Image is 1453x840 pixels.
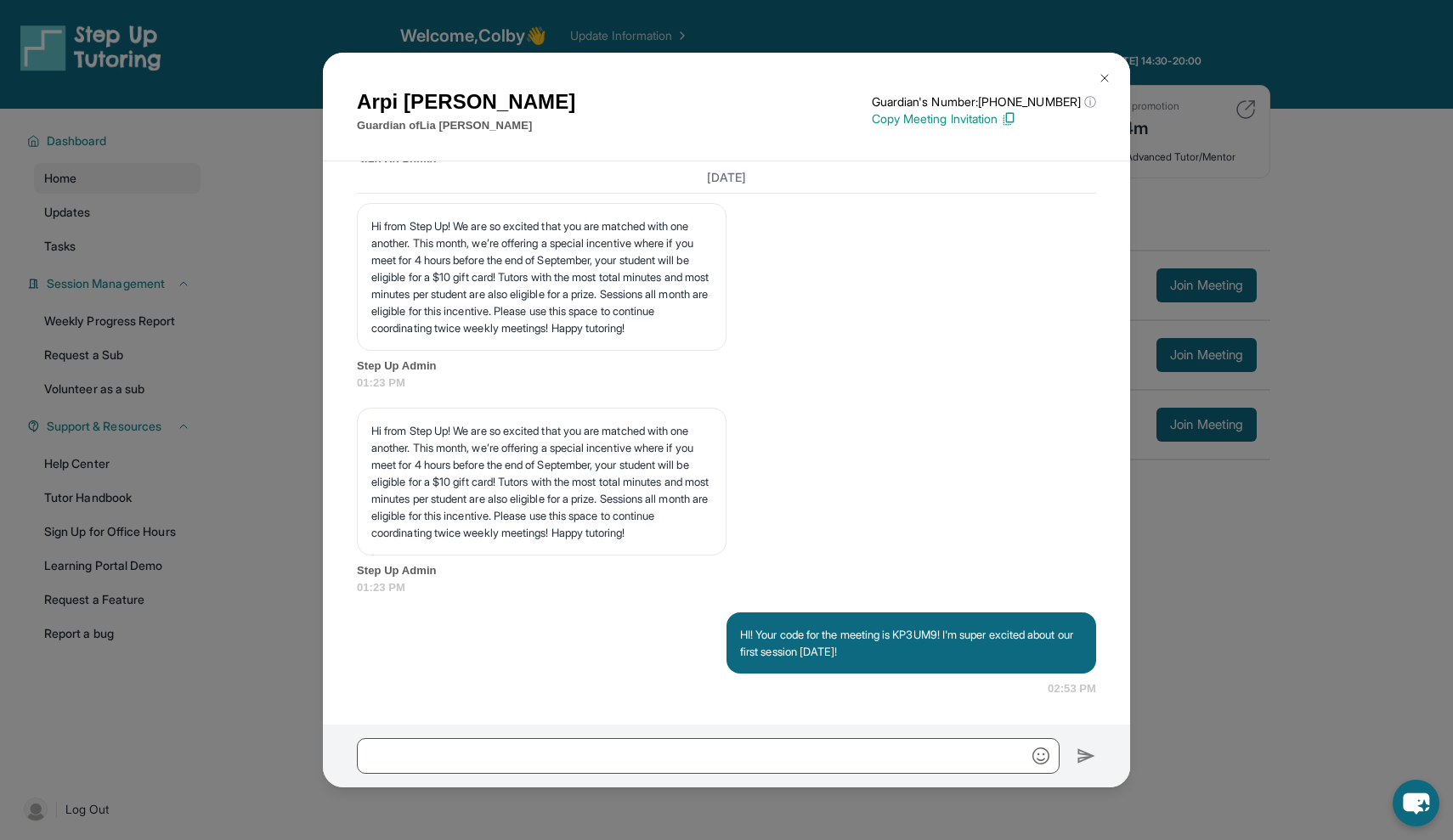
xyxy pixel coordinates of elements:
[357,375,1096,392] span: 01:23 PM
[1393,780,1439,826] button: chat-button
[357,579,1096,596] span: 01:23 PM
[357,168,1096,185] h3: [DATE]
[1001,111,1016,127] img: Copy Icon
[371,217,712,336] p: Hi from Step Up! We are so excited that you are matched with one another. This month, we’re offer...
[872,110,1096,127] p: Copy Meeting Invitation
[357,358,1096,375] span: Step Up Admin
[872,93,1096,110] p: Guardian's Number: [PHONE_NUMBER]
[357,87,575,117] h1: Arpi [PERSON_NAME]
[357,117,575,134] p: Guardian of Lia [PERSON_NAME]
[1098,71,1111,85] img: Close Icon
[371,422,712,541] p: Hi from Step Up! We are so excited that you are matched with one another. This month, we’re offer...
[357,562,1096,579] span: Step Up Admin
[740,626,1083,660] p: HI! Your code for the meeting is KP3UM9! I'm super excited about our first session [DATE]!
[1084,93,1096,110] span: ⓘ
[1077,746,1096,766] img: Send icon
[1048,680,1096,697] span: 02:53 PM
[1032,747,1049,764] img: Emoji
